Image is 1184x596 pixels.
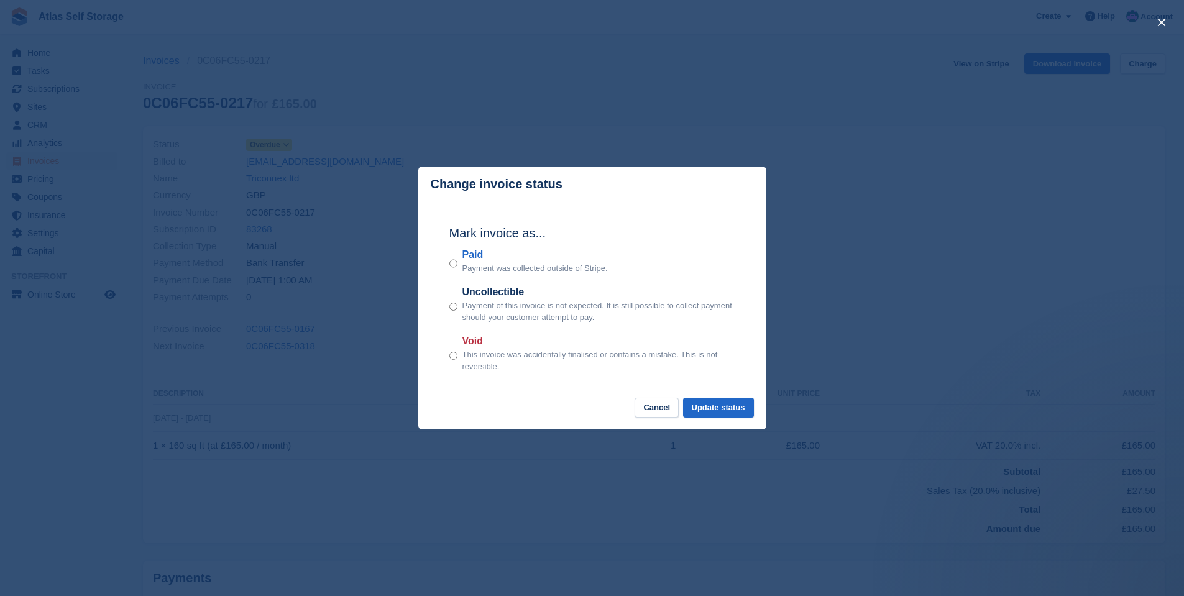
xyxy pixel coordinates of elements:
[635,398,679,418] button: Cancel
[462,262,608,275] p: Payment was collected outside of Stripe.
[683,398,754,418] button: Update status
[1152,12,1172,32] button: close
[462,349,735,373] p: This invoice was accidentally finalised or contains a mistake. This is not reversible.
[462,300,735,324] p: Payment of this invoice is not expected. It is still possible to collect payment should your cust...
[449,224,735,242] h2: Mark invoice as...
[462,334,735,349] label: Void
[462,247,608,262] label: Paid
[431,177,562,191] p: Change invoice status
[462,285,735,300] label: Uncollectible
